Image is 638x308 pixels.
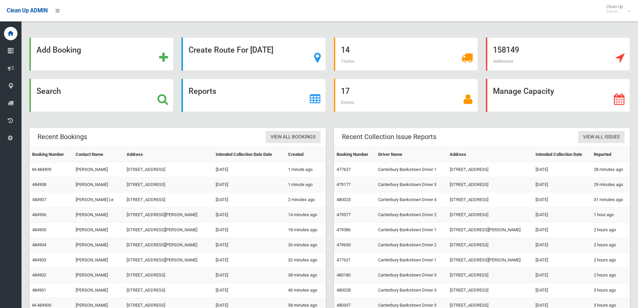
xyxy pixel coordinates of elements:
strong: Add Booking [37,45,81,55]
td: [DATE] [533,223,591,238]
th: Reported [591,147,630,162]
td: [STREET_ADDRESS][PERSON_NAME] [447,253,533,268]
a: 477621 [337,257,351,262]
strong: Manage Capacity [493,86,554,96]
td: 2 minutes ago [285,192,326,207]
a: 477627 [337,167,351,172]
a: Search [29,79,173,112]
td: [STREET_ADDRESS] [124,283,213,298]
td: [PERSON_NAME] [73,238,124,253]
td: [DATE] [533,177,591,192]
td: [DATE] [533,192,591,207]
a: 480337 [337,303,351,308]
td: [STREET_ADDRESS][PERSON_NAME] [447,223,533,238]
th: Booking Number [334,147,376,162]
td: 31 minutes ago [591,192,630,207]
td: Canterbury Bankstown Driver 1 [375,162,447,177]
a: 484906 [32,212,46,217]
td: [STREET_ADDRESS] [124,192,213,207]
td: [DATE] [213,177,285,192]
td: [STREET_ADDRESS] [447,162,533,177]
small: Admin [606,9,623,14]
td: 46 minutes ago [285,283,326,298]
td: [STREET_ADDRESS] [124,177,213,192]
td: [STREET_ADDRESS] [124,162,213,177]
td: [DATE] [533,253,591,268]
span: Drivers [341,100,354,105]
td: [STREET_ADDRESS][PERSON_NAME] [124,238,213,253]
a: 14 Trucks [334,38,478,71]
span: Addresses [493,59,513,64]
td: [STREET_ADDRESS] [447,283,533,298]
a: Add Booking [29,38,173,71]
td: Canterbury Bankstown Driver 1 [375,223,447,238]
td: 2 hours ago [591,223,630,238]
td: 1 minute ago [285,177,326,192]
strong: 158149 [493,45,519,55]
td: 29 minutes ago [591,177,630,192]
strong: Search [37,86,61,96]
a: 158149 Addresses [486,38,630,71]
td: [STREET_ADDRESS] [447,177,533,192]
td: Canterbury Bankstown Driver 2 [375,238,447,253]
strong: Create Route For [DATE] [189,45,273,55]
strong: Reports [189,86,216,96]
td: Canterbury Bankstown Driver 3 [375,268,447,283]
a: 484903 [32,257,46,262]
td: [STREET_ADDRESS] [124,268,213,283]
header: Recent Collection Issue Reports [334,130,444,143]
th: Address [447,147,533,162]
td: [STREET_ADDRESS] [447,268,533,283]
td: 32 minutes ago [285,253,326,268]
td: [PERSON_NAME] [73,162,124,177]
td: [PERSON_NAME] [73,268,124,283]
td: [PERSON_NAME] [73,253,124,268]
td: [DATE] [213,238,285,253]
th: Intended Collection Date [533,147,591,162]
a: 484905 [32,227,46,232]
td: 38 minutes ago [285,268,326,283]
td: [DATE] [213,253,285,268]
td: 3 hours ago [591,283,630,298]
td: [STREET_ADDRESS] [447,192,533,207]
td: [DATE] [533,238,591,253]
a: 484908 [32,182,46,187]
th: Driver Name [375,147,447,162]
td: [PERSON_NAME] [73,207,124,223]
td: [STREET_ADDRESS][PERSON_NAME] [124,223,213,238]
td: [DATE] [213,192,285,207]
th: Contact Name [73,147,124,162]
td: [STREET_ADDRESS][PERSON_NAME] [124,253,213,268]
a: 479650 [337,242,351,247]
a: 484904 [32,242,46,247]
td: 1 hour ago [591,207,630,223]
td: 26 minutes ago [285,238,326,253]
a: View All Bookings [266,131,321,143]
td: 18 minutes ago [285,223,326,238]
td: 28 minutes ago [591,162,630,177]
th: Booking Number [29,147,73,162]
header: Recent Bookings [29,130,95,143]
a: 484902 [32,272,46,278]
td: 2 hours ago [591,253,630,268]
td: [DATE] [213,268,285,283]
span: Trucks [341,59,354,64]
td: [DATE] [213,223,285,238]
a: 17 Drivers [334,79,478,112]
td: Canterbury Bankstown Driver 1 [375,253,447,268]
a: 480028 [337,288,351,293]
td: [DATE] [213,207,285,223]
a: 480023 [337,197,351,202]
a: 480180 [337,272,351,278]
span: Clean Up [603,4,630,14]
td: 14 minutes ago [285,207,326,223]
th: Address [124,147,213,162]
td: [DATE] [533,162,591,177]
td: [PERSON_NAME] [73,177,124,192]
a: M-484900 [32,303,51,308]
td: [PERSON_NAME] [73,223,124,238]
td: [DATE] [533,283,591,298]
td: [STREET_ADDRESS] [447,207,533,223]
td: 1 minute ago [285,162,326,177]
a: View All Issues [578,131,625,143]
